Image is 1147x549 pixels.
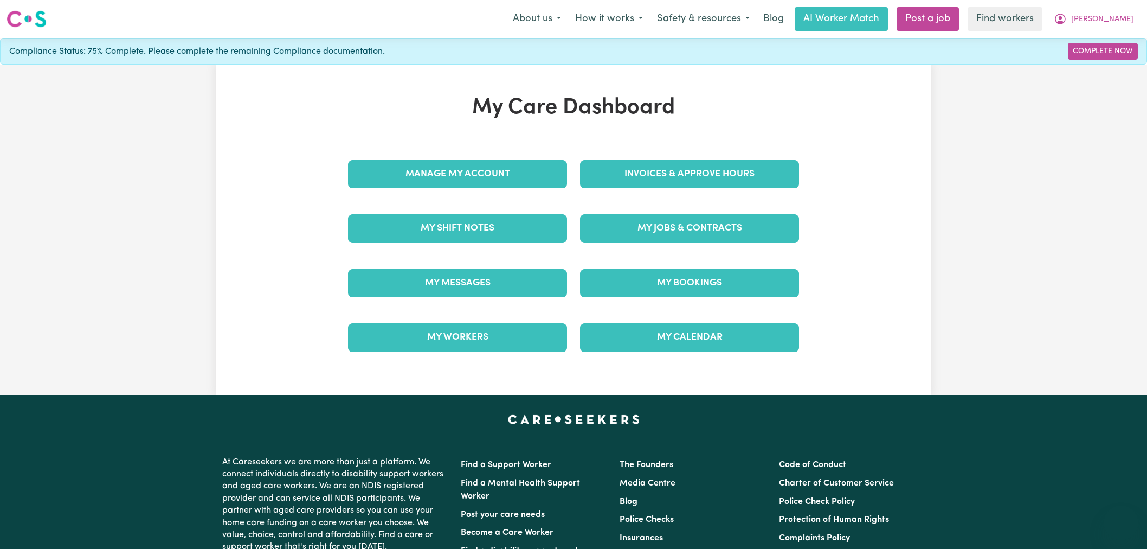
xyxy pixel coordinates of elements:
a: Protection of Human Rights [779,515,889,524]
button: My Account [1047,8,1140,30]
button: About us [506,8,568,30]
a: My Workers [348,323,567,352]
img: Careseekers logo [7,9,47,29]
a: The Founders [620,461,673,469]
a: Charter of Customer Service [779,479,894,488]
span: Compliance Status: 75% Complete. Please complete the remaining Compliance documentation. [9,45,385,58]
a: Invoices & Approve Hours [580,160,799,188]
a: Find a Support Worker [461,461,551,469]
button: Safety & resources [650,8,757,30]
a: Insurances [620,534,663,542]
iframe: Button to launch messaging window [1104,506,1138,540]
a: Blog [620,497,637,506]
a: My Shift Notes [348,214,567,242]
a: Post a job [897,7,959,31]
a: Police Check Policy [779,497,855,506]
a: My Calendar [580,323,799,352]
h1: My Care Dashboard [341,95,806,121]
a: Find workers [968,7,1042,31]
button: How it works [568,8,650,30]
a: Blog [757,7,790,31]
a: Police Checks [620,515,674,524]
a: Complaints Policy [779,534,850,542]
a: Code of Conduct [779,461,846,469]
a: Careseekers home page [508,415,640,424]
a: Become a Care Worker [461,528,553,537]
a: My Jobs & Contracts [580,214,799,242]
a: Careseekers logo [7,7,47,31]
span: [PERSON_NAME] [1071,14,1133,25]
a: Media Centre [620,479,675,488]
a: AI Worker Match [795,7,888,31]
a: My Bookings [580,269,799,297]
a: Complete Now [1068,43,1138,60]
a: My Messages [348,269,567,297]
a: Find a Mental Health Support Worker [461,479,580,501]
a: Manage My Account [348,160,567,188]
a: Post your care needs [461,510,545,519]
